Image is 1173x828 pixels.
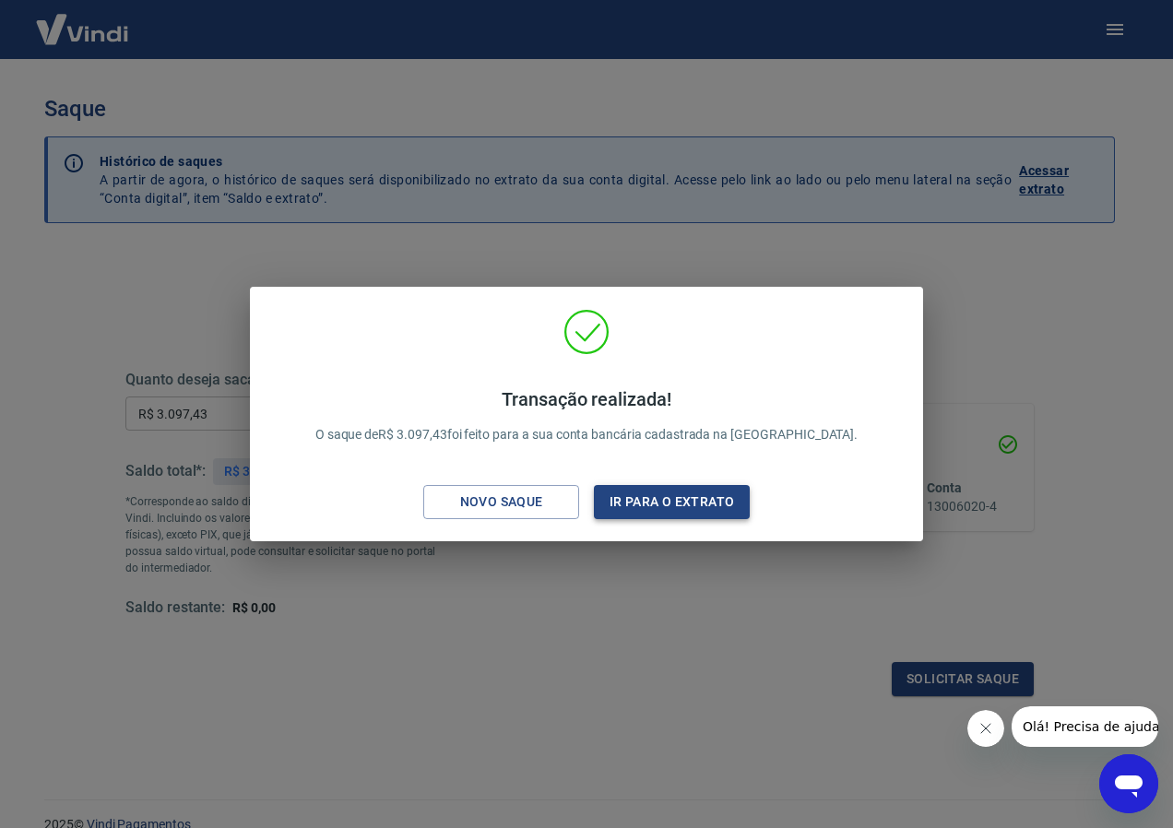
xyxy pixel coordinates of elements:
[315,388,859,444] p: O saque de R$ 3.097,43 foi feito para a sua conta bancária cadastrada na [GEOGRAPHIC_DATA].
[1099,754,1158,813] iframe: Botão para abrir a janela de mensagens
[438,491,565,514] div: Novo saque
[11,13,155,28] span: Olá! Precisa de ajuda?
[1012,706,1158,747] iframe: Mensagem da empresa
[967,710,1004,747] iframe: Fechar mensagem
[315,388,859,410] h4: Transação realizada!
[423,485,579,519] button: Novo saque
[594,485,750,519] button: Ir para o extrato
